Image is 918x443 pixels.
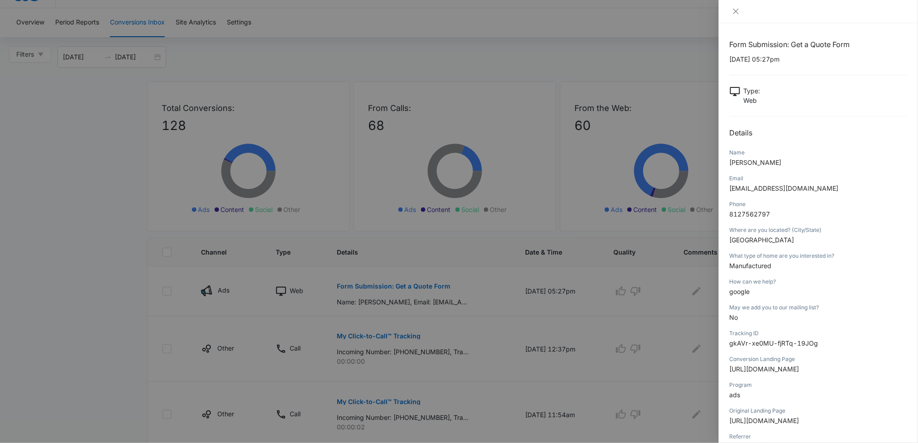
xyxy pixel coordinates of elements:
[732,8,740,15] span: close
[730,313,738,321] span: No
[730,184,839,192] span: [EMAIL_ADDRESS][DOMAIN_NAME]
[730,39,907,50] h1: Form Submission: Get a Quote Form
[730,159,782,166] span: [PERSON_NAME]
[730,7,742,15] button: Close
[730,288,750,295] span: google
[730,174,907,183] div: Email
[730,365,799,373] span: [URL][DOMAIN_NAME]
[730,381,907,389] div: Program
[730,262,772,270] span: Manufactured
[730,226,907,234] div: Where are you located? (City/State)
[730,252,907,260] div: What type of home are you interested in?
[730,417,799,424] span: [URL][DOMAIN_NAME]
[730,54,907,64] p: [DATE] 05:27pm
[730,391,741,399] span: ads
[730,210,770,218] span: 8127562797
[730,236,794,244] span: [GEOGRAPHIC_DATA]
[730,149,907,157] div: Name
[730,303,907,312] div: May we add you to our mailing list?
[730,407,907,415] div: Original Landing Page
[744,96,760,105] p: Web
[730,127,907,138] h2: Details
[744,86,760,96] p: Type :
[730,278,907,286] div: How can we help?
[730,200,907,208] div: Phone
[730,329,907,337] div: Tracking ID
[730,339,818,347] span: gkAVr-xe0MU-fjRTq-19JOg
[730,355,907,363] div: Conversion Landing Page
[730,433,907,441] div: Referrer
